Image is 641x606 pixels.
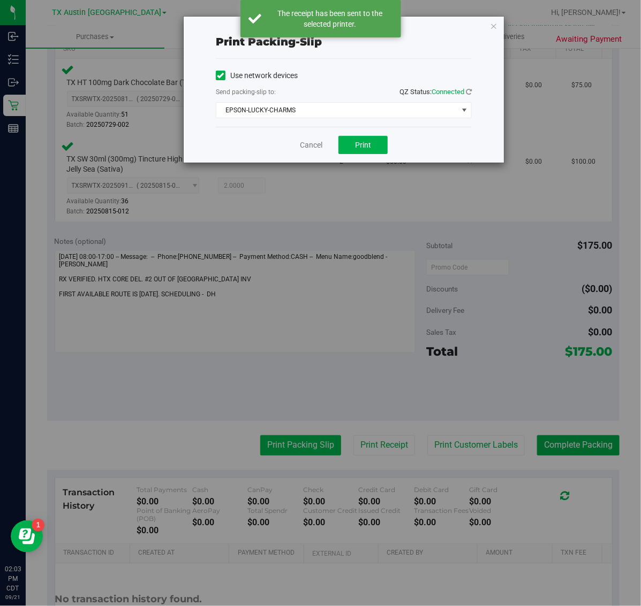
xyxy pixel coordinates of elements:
[432,88,464,96] span: Connected
[399,88,472,96] span: QZ Status:
[458,103,471,118] span: select
[300,140,322,151] a: Cancel
[32,519,44,532] iframe: Resource center unread badge
[216,87,276,97] label: Send packing-slip to:
[267,8,393,29] div: The receipt has been sent to the selected printer.
[11,520,43,553] iframe: Resource center
[338,136,388,154] button: Print
[216,35,322,48] span: Print packing-slip
[355,141,371,149] span: Print
[216,70,298,81] label: Use network devices
[216,103,458,118] span: EPSON-LUCKY-CHARMS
